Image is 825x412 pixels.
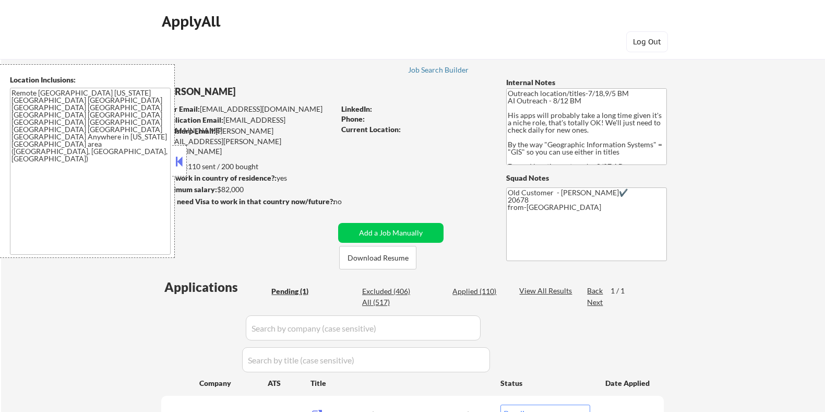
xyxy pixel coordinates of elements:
[339,246,416,269] button: Download Resume
[10,75,171,85] div: Location Inclusions:
[506,173,667,183] div: Squad Notes
[242,347,490,372] input: Search by title (case sensitive)
[161,173,331,183] div: yes
[268,378,310,389] div: ATS
[519,286,575,296] div: View All Results
[161,126,216,135] strong: Mailslurp Email:
[271,286,324,297] div: Pending (1)
[341,125,401,134] strong: Current Location:
[162,115,334,135] div: [EMAIL_ADDRESS][DOMAIN_NAME]
[161,85,376,98] div: [PERSON_NAME]
[341,104,372,113] strong: LinkedIn:
[626,31,668,52] button: Log Out
[341,114,365,123] strong: Phone:
[605,378,651,389] div: Date Applied
[408,66,469,76] a: Job Search Builder
[161,126,334,157] div: [PERSON_NAME][EMAIL_ADDRESS][PERSON_NAME][DOMAIN_NAME]
[506,77,667,88] div: Internal Notes
[362,286,414,297] div: Excluded (406)
[362,297,414,308] div: All (517)
[199,378,268,389] div: Company
[161,197,335,206] strong: Will need Visa to work in that country now/future?:
[161,184,334,195] div: $82,000
[338,223,444,243] button: Add a Job Manually
[161,161,334,172] div: 110 sent / 200 bought
[333,196,363,207] div: no
[164,281,268,293] div: Applications
[162,104,334,114] div: [EMAIL_ADDRESS][DOMAIN_NAME]
[611,286,635,296] div: 1 / 1
[452,286,505,297] div: Applied (110)
[161,185,217,194] strong: Minimum salary:
[587,286,604,296] div: Back
[162,13,223,30] div: ApplyAll
[310,378,491,389] div: Title
[500,373,590,392] div: Status
[161,173,277,182] strong: Can work in country of residence?:
[408,66,469,74] div: Job Search Builder
[587,297,604,308] div: Next
[162,115,223,124] strong: Application Email:
[246,315,481,340] input: Search by company (case sensitive)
